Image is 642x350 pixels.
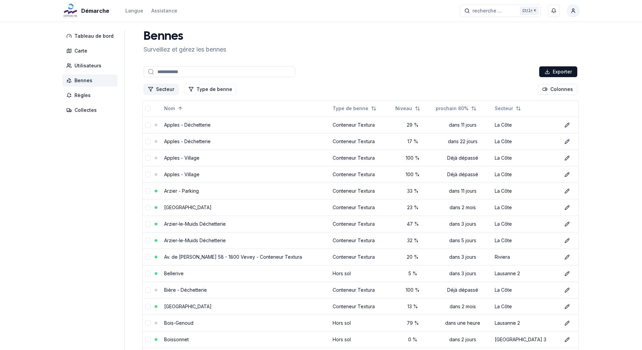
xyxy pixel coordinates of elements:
[164,304,212,309] a: [GEOGRAPHIC_DATA]
[436,171,489,178] div: Déjà dépassé
[184,84,237,95] button: Filtrer les lignes
[62,30,120,42] a: Tableau de bord
[145,155,151,161] button: select-row
[395,221,430,227] div: 47 %
[395,336,430,343] div: 0 %
[330,199,393,216] td: Conteneur Textura
[492,183,559,199] td: La Côte
[330,216,393,232] td: Conteneur Textura
[330,133,393,150] td: Conteneur Textura
[145,221,151,227] button: select-row
[62,3,79,19] img: Démarche Logo
[391,103,424,114] button: Not sorted. Click to sort ascending.
[492,331,559,348] td: [GEOGRAPHIC_DATA] 3
[62,45,120,57] a: Carte
[395,254,430,260] div: 20 %
[125,7,143,15] button: Langue
[492,199,559,216] td: La Côte
[436,320,489,326] div: dans une heure
[395,122,430,128] div: 29 %
[330,298,393,315] td: Conteneur Textura
[164,271,184,276] a: Bellerive
[436,287,489,293] div: Déjà dépassé
[492,282,559,298] td: La Côte
[436,188,489,194] div: dans 11 jours
[436,105,468,112] span: prochain 80%
[164,122,211,128] a: Apples - Déchetterie
[145,254,151,260] button: select-row
[74,33,114,39] span: Tableau de bord
[330,183,393,199] td: Conteneur Textura
[164,254,302,260] a: Av. de [PERSON_NAME] 58 - 1800 Vevey - Conteneur Textura
[492,315,559,331] td: Lausanne 2
[492,216,559,232] td: La Côte
[330,117,393,133] td: Conteneur Textura
[62,89,120,101] a: Règles
[62,74,120,87] a: Bennes
[164,287,207,293] a: Bière - Déchetterie
[436,237,489,244] div: dans 5 jours
[81,7,109,15] span: Démarche
[538,84,577,95] button: Cocher les colonnes
[145,337,151,342] button: select-row
[395,287,430,293] div: 100 %
[164,188,199,194] a: Arzier - Parking
[432,103,481,114] button: Not sorted. Click to sort ascending.
[436,336,489,343] div: dans 2 jours
[491,103,525,114] button: Not sorted. Click to sort ascending.
[492,232,559,249] td: La Côte
[145,139,151,144] button: select-row
[144,84,179,95] button: Filtrer les lignes
[436,270,489,277] div: dans 3 jours
[74,77,92,84] span: Bennes
[492,150,559,166] td: La Côte
[145,122,151,128] button: select-row
[436,122,489,128] div: dans 11 jours
[492,265,559,282] td: Lausanne 2
[492,133,559,150] td: La Côte
[395,303,430,310] div: 13 %
[164,320,193,326] a: Bois-Genoud
[74,62,101,69] span: Utilisateurs
[329,103,380,114] button: Not sorted. Click to sort ascending.
[395,270,430,277] div: 5 %
[144,30,226,43] h1: Bennes
[151,7,177,15] a: Assistance
[395,138,430,145] div: 17 %
[164,138,211,144] a: Apples - Déchetterie
[330,282,393,298] td: Conteneur Textura
[62,104,120,116] a: Collectes
[164,171,200,177] a: Apples - Village
[145,106,151,111] button: select-all
[436,138,489,145] div: dans 22 jours
[145,205,151,210] button: select-row
[395,204,430,211] div: 23 %
[436,204,489,211] div: dans 2 mois
[330,150,393,166] td: Conteneur Textura
[330,331,393,348] td: Hors sol
[395,320,430,326] div: 79 %
[164,237,226,243] a: Arzier-le-Muids Déchetterie
[330,265,393,282] td: Hors sol
[333,105,368,112] span: Type de benne
[74,107,97,114] span: Collectes
[395,188,430,194] div: 33 %
[145,172,151,177] button: select-row
[145,271,151,276] button: select-row
[395,171,430,178] div: 100 %
[164,204,212,210] a: [GEOGRAPHIC_DATA]
[492,117,559,133] td: La Côte
[460,5,541,17] button: recherche ...Ctrl+K
[495,105,513,112] span: Secteur
[145,238,151,243] button: select-row
[492,298,559,315] td: La Côte
[330,166,393,183] td: Conteneur Textura
[539,66,577,77] div: Exporter
[145,188,151,194] button: select-row
[160,103,187,114] button: Sorted ascending. Click to sort descending.
[492,166,559,183] td: La Côte
[436,221,489,227] div: dans 3 jours
[125,7,143,14] div: Langue
[62,7,112,15] a: Démarche
[145,320,151,326] button: select-row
